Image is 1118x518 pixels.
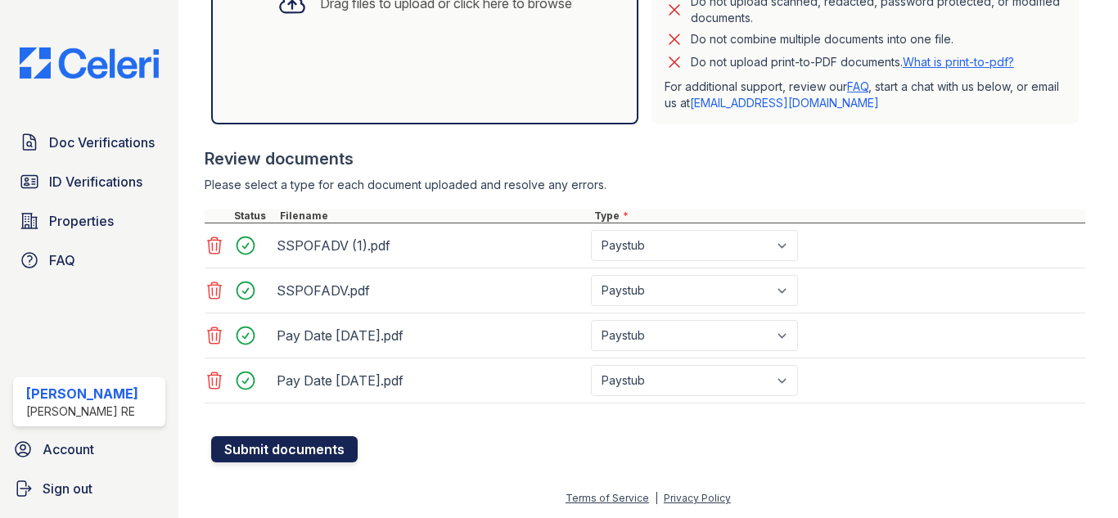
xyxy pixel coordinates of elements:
span: Properties [49,211,114,231]
div: Please select a type for each document uploaded and resolve any errors. [205,177,1085,193]
a: FAQ [13,244,165,277]
a: [EMAIL_ADDRESS][DOMAIN_NAME] [690,96,879,110]
a: What is print-to-pdf? [903,55,1014,69]
div: | [655,492,658,504]
div: SSPOFADV (1).pdf [277,232,584,259]
a: Doc Verifications [13,126,165,159]
a: ID Verifications [13,165,165,198]
div: Type [591,209,1085,223]
div: SSPOFADV.pdf [277,277,584,304]
div: Status [231,209,277,223]
span: FAQ [49,250,75,270]
a: Properties [13,205,165,237]
button: Submit documents [211,436,358,462]
span: Account [43,439,94,459]
div: [PERSON_NAME] [26,384,138,403]
a: Terms of Service [566,492,649,504]
div: Filename [277,209,591,223]
img: CE_Logo_Blue-a8612792a0a2168367f1c8372b55b34899dd931a85d93a1a3d3e32e68fde9ad4.png [7,47,172,79]
a: Sign out [7,472,172,505]
span: ID Verifications [49,172,142,191]
div: Pay Date [DATE].pdf [277,322,584,349]
a: FAQ [847,79,868,93]
span: Doc Verifications [49,133,155,152]
a: Account [7,433,172,466]
a: Privacy Policy [664,492,731,504]
div: Review documents [205,147,1085,170]
div: Pay Date [DATE].pdf [277,367,584,394]
p: For additional support, review our , start a chat with us below, or email us at [665,79,1066,111]
p: Do not upload print-to-PDF documents. [691,54,1014,70]
div: [PERSON_NAME] RE [26,403,138,420]
div: Do not combine multiple documents into one file. [691,29,953,49]
span: Sign out [43,479,92,498]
